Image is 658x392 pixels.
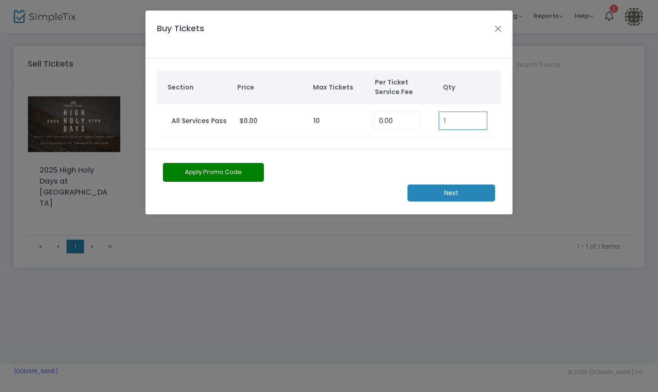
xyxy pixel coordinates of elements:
[167,83,229,92] span: Section
[443,83,497,92] span: Qty
[375,78,428,97] span: Per Ticket Service Fee
[152,22,239,47] h4: Buy Tickets
[237,83,304,92] span: Price
[374,112,419,129] input: Enter Service Fee
[439,112,487,129] input: Qty
[240,116,257,125] span: $0.00
[313,83,366,92] span: Max Tickets
[172,116,227,126] label: All Services Pass
[492,22,504,34] button: Close
[313,116,320,126] label: 10
[163,163,264,182] button: Apply Promo Code
[407,185,495,202] m-button: Next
